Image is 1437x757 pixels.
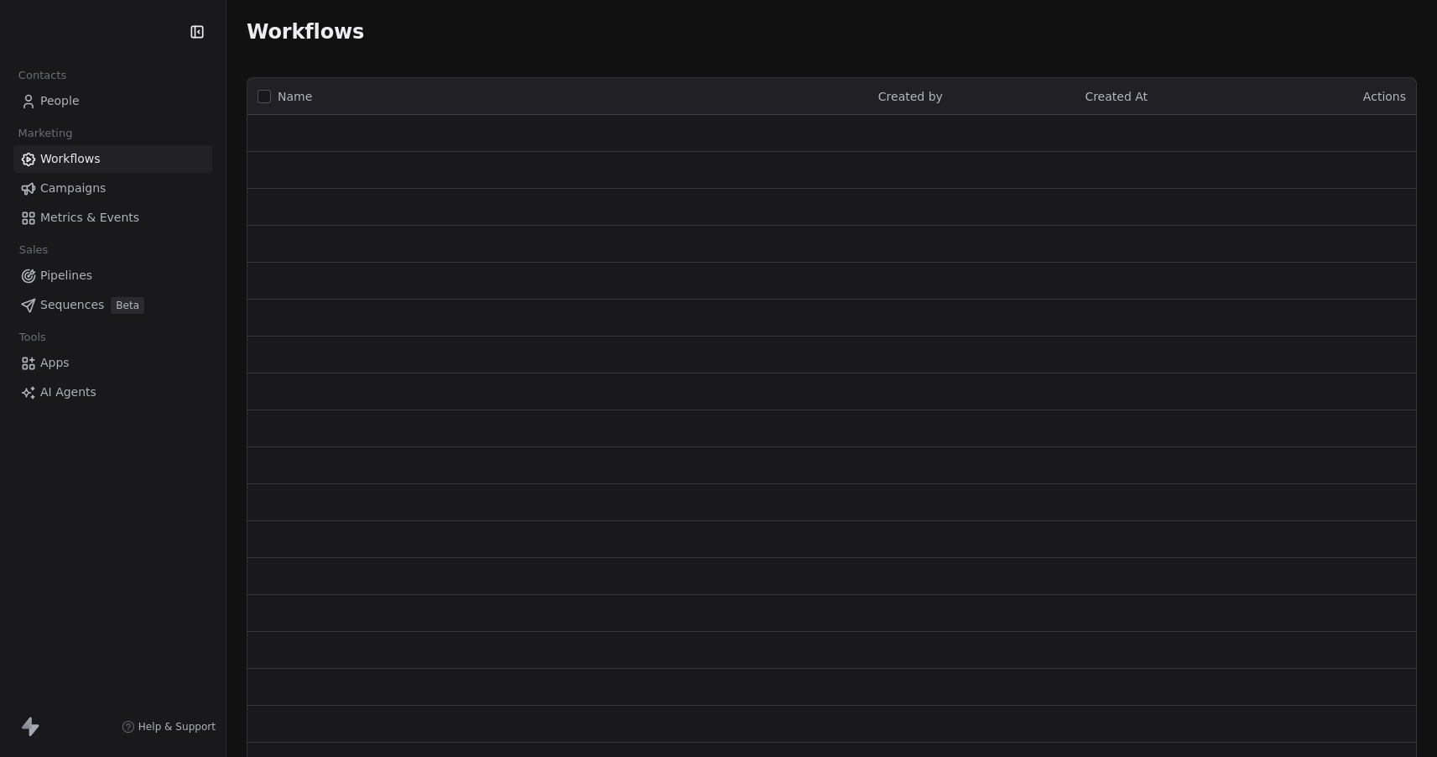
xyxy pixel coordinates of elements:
a: AI Agents [13,378,212,406]
a: SequencesBeta [13,291,212,319]
span: Tools [12,325,53,350]
span: Created At [1085,90,1148,103]
span: Created by [878,90,943,103]
span: AI Agents [40,384,96,401]
span: Contacts [11,63,74,88]
span: Beta [111,297,144,314]
span: Workflows [40,150,101,168]
span: Sequences [40,296,104,314]
span: Help & Support [138,720,216,734]
a: Workflows [13,145,212,173]
a: Help & Support [122,720,216,734]
span: Workflows [247,20,364,44]
a: Apps [13,349,212,377]
span: Sales [12,238,55,263]
span: Name [278,88,312,106]
span: Pipelines [40,267,92,285]
a: Metrics & Events [13,204,212,232]
span: Campaigns [40,180,106,197]
span: Marketing [11,121,80,146]
a: Pipelines [13,262,212,290]
span: People [40,92,80,110]
span: Apps [40,354,70,372]
a: People [13,87,212,115]
a: Campaigns [13,175,212,202]
span: Actions [1363,90,1406,103]
span: Metrics & Events [40,209,139,227]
